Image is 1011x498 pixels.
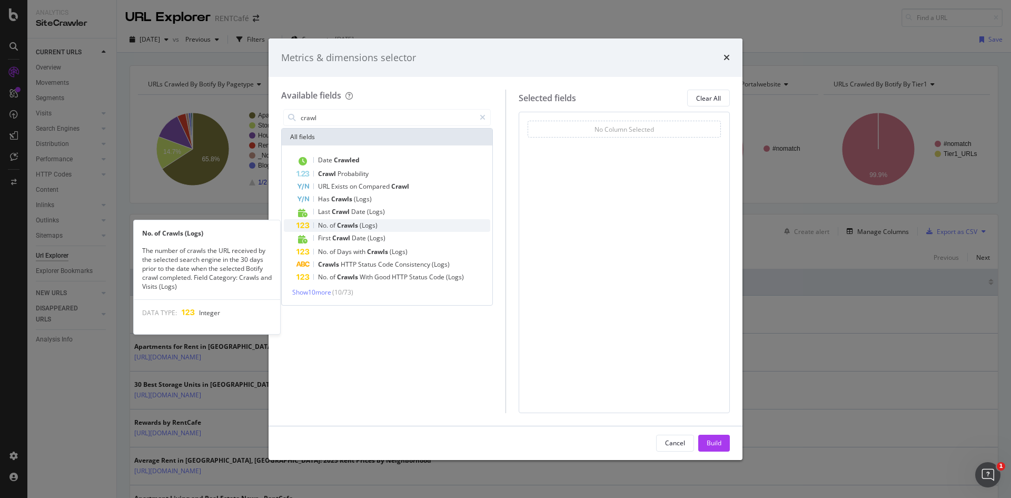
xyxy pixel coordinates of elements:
span: Date [352,233,368,242]
span: (Logs) [368,233,385,242]
div: modal [269,38,742,460]
button: Cancel [656,435,694,452]
button: Clear All [687,90,730,106]
div: Build [707,438,721,447]
span: on [350,182,359,191]
span: First [318,233,332,242]
span: ( 10 / 73 ) [332,288,353,297]
span: Crawl [332,207,351,216]
span: URL [318,182,331,191]
span: Crawl [332,233,352,242]
span: Last [318,207,332,216]
span: Consistency [395,260,432,269]
span: Date [351,207,367,216]
button: Build [698,435,730,452]
span: No. [318,272,330,281]
span: Code [378,260,395,269]
span: Compared [359,182,391,191]
span: 1 [997,462,1005,471]
span: Crawl [318,169,338,178]
span: Crawl [391,182,409,191]
div: Selected fields [519,92,576,104]
div: No. of Crawls (Logs) [134,229,280,238]
span: of [330,272,337,281]
span: HTTP [341,260,358,269]
div: Available fields [281,90,341,101]
span: Exists [331,182,350,191]
span: Crawls [337,272,360,281]
span: Days [337,247,353,256]
span: Crawled [334,155,360,164]
span: No. [318,247,330,256]
span: With [360,272,374,281]
span: Status [409,272,429,281]
span: Show 10 more [292,288,331,297]
span: of [330,247,337,256]
span: No. [318,221,330,230]
input: Search by field name [300,110,475,125]
div: The number of crawls the URL received by the selected search engine in the 30 days prior to the d... [134,246,280,291]
div: Clear All [696,94,721,103]
span: (Logs) [446,272,464,281]
iframe: Intercom live chat [975,462,1000,487]
div: All fields [282,129,492,145]
span: Good [374,272,392,281]
span: (Logs) [390,247,408,256]
span: Status [358,260,378,269]
span: of [330,221,337,230]
span: (Logs) [432,260,450,269]
span: Has [318,194,331,203]
span: Probability [338,169,369,178]
span: Crawls [337,221,360,230]
span: HTTP [392,272,409,281]
div: Cancel [665,438,685,447]
div: Metrics & dimensions selector [281,51,416,65]
span: (Logs) [367,207,385,216]
span: Crawls [331,194,354,203]
span: (Logs) [360,221,378,230]
span: with [353,247,367,256]
span: Crawls [367,247,390,256]
div: times [723,51,730,65]
span: Code [429,272,446,281]
div: No Column Selected [594,125,654,134]
span: (Logs) [354,194,372,203]
span: Date [318,155,334,164]
span: Crawls [318,260,341,269]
